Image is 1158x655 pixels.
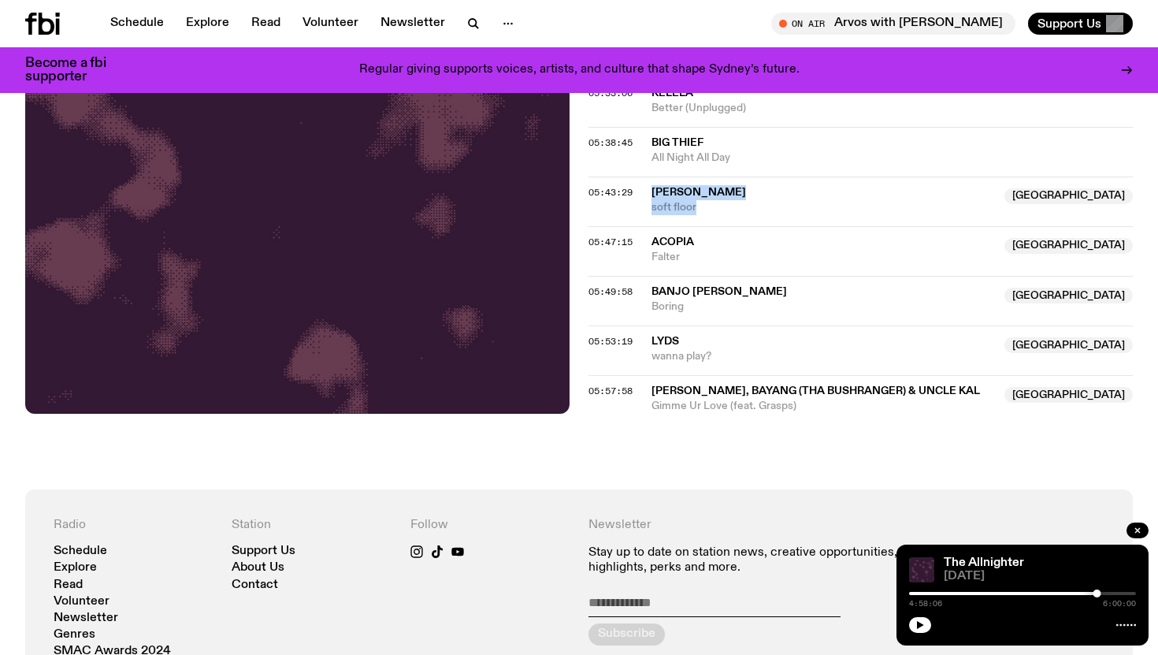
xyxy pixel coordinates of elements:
h3: Become a fbi supporter [25,57,126,84]
h4: Follow [410,518,570,533]
span: All Night All Day [651,151,1133,166]
a: Schedule [54,545,107,557]
a: Schedule [101,13,173,35]
span: wanna play? [651,349,995,364]
button: 05:33:06 [588,89,633,98]
span: [GEOGRAPHIC_DATA] [1004,288,1133,303]
h4: Station [232,518,391,533]
span: 4:58:06 [909,600,942,608]
a: Newsletter [371,13,455,35]
span: 05:43:29 [588,186,633,199]
span: 05:57:58 [588,385,633,397]
span: 05:38:45 [588,136,633,149]
span: [GEOGRAPHIC_DATA] [1004,238,1133,254]
span: Big Thief [651,137,703,148]
button: 05:43:29 [588,188,633,197]
button: Support Us [1028,13,1133,35]
a: About Us [232,562,284,574]
span: Support Us [1037,17,1101,31]
span: Boring [651,300,995,314]
span: Falter [651,250,995,265]
span: Gimme Ur Love (feat. Grasps) [651,399,995,414]
span: Banjo [PERSON_NAME] [651,286,787,297]
button: 05:53:19 [588,337,633,346]
span: [PERSON_NAME] [651,187,746,198]
button: 05:57:58 [588,387,633,396]
span: Better (Unplugged) [651,101,1133,116]
span: [GEOGRAPHIC_DATA] [1004,337,1133,353]
span: 05:49:58 [588,285,633,298]
a: Support Us [232,545,295,557]
button: Subscribe [588,623,665,646]
a: Explore [176,13,239,35]
a: Genres [54,629,95,641]
button: On AirArvos with [PERSON_NAME] [771,13,1015,35]
a: Contact [232,579,278,591]
button: 05:38:45 [588,139,633,147]
a: Volunteer [293,13,368,35]
span: soft floor [651,200,995,215]
a: The Allnighter [944,556,1024,569]
h4: Radio [54,518,213,533]
a: Newsletter [54,612,118,624]
span: Acopia [651,236,694,247]
p: Regular giving supports voices, artists, and culture that shape Sydney’s future. [359,63,800,77]
span: Kelela [651,87,693,99]
p: Stay up to date on station news, creative opportunities, highlights, perks and more. [588,545,926,575]
span: Lyds [651,336,679,347]
button: 05:47:15 [588,238,633,247]
span: [GEOGRAPHIC_DATA] [1004,387,1133,403]
a: Volunteer [54,596,109,608]
a: Explore [54,562,97,574]
span: [PERSON_NAME], BAYANG (tha Bushranger) & Uncle Kal [651,385,980,396]
span: 05:53:19 [588,335,633,348]
span: [GEOGRAPHIC_DATA] [1004,188,1133,204]
button: 05:49:58 [588,288,633,296]
span: 05:47:15 [588,236,633,248]
a: Read [54,579,83,591]
h4: Newsletter [588,518,926,533]
span: [DATE] [944,571,1136,582]
span: 6:00:00 [1103,600,1136,608]
a: Read [242,13,290,35]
